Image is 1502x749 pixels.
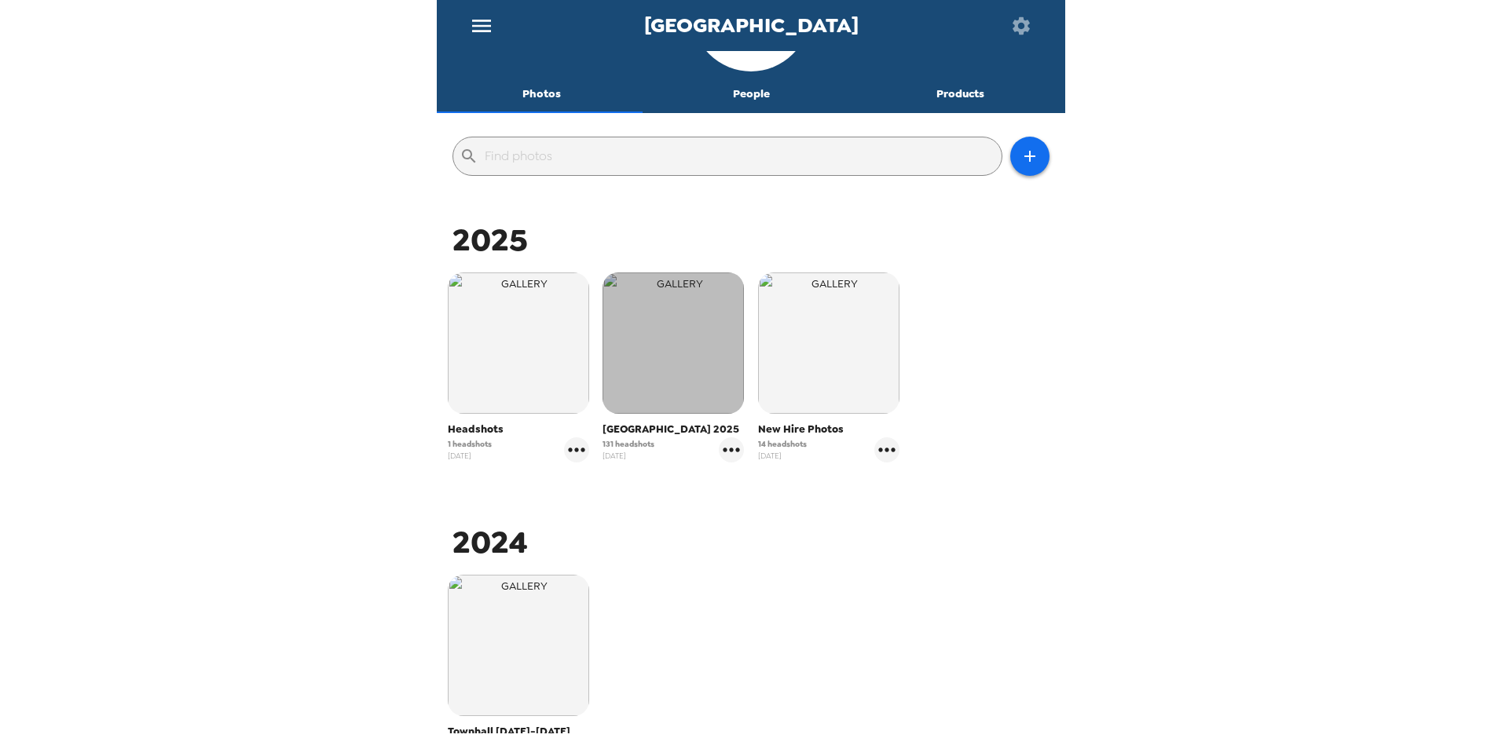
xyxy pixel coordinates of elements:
[758,422,899,437] span: New Hire Photos
[448,438,492,450] span: 1 headshots
[448,575,589,716] img: gallery
[644,15,859,36] span: [GEOGRAPHIC_DATA]
[603,272,744,414] img: gallery
[452,521,528,563] span: 2024
[719,437,744,462] button: gallery menu
[452,219,528,261] span: 2025
[758,450,807,462] span: [DATE]
[603,422,744,437] span: [GEOGRAPHIC_DATA] 2025
[448,422,589,437] span: Headshots
[874,437,899,462] button: gallery menu
[564,437,589,462] button: gallery menu
[437,75,647,113] button: Photos
[485,144,995,169] input: Find photos
[855,75,1065,113] button: Products
[647,75,856,113] button: People
[448,450,492,462] span: [DATE]
[448,272,589,414] img: gallery
[603,450,654,462] span: [DATE]
[758,272,899,414] img: gallery
[758,438,807,450] span: 14 headshots
[603,438,654,450] span: 131 headshots
[448,724,589,740] span: Townhall [DATE]-[DATE]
